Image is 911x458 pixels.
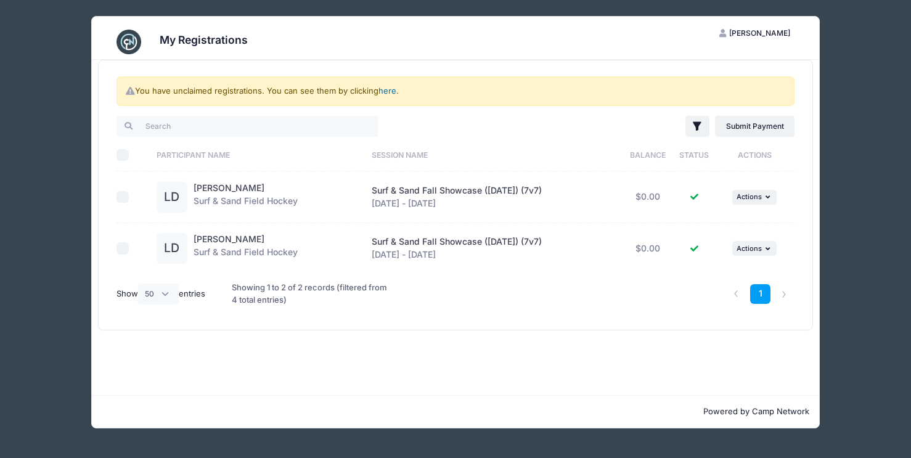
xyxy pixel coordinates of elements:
[116,139,150,171] th: Select All
[194,233,298,264] div: Surf & Sand Field Hockey
[157,192,187,203] a: LD
[372,236,542,247] span: Surf & Sand Fall Showcase ([DATE]) (7v7)
[622,171,674,223] td: $0.00
[378,86,396,96] a: here
[715,139,795,171] th: Actions: activate to sort column ascending
[157,182,187,213] div: LD
[729,28,790,38] span: [PERSON_NAME]
[366,139,622,171] th: Session Name: activate to sort column ascending
[194,234,264,244] a: [PERSON_NAME]
[116,76,795,106] div: You have unclaimed registrations. You can see them by clicking .
[622,223,674,274] td: $0.00
[194,182,264,193] a: [PERSON_NAME]
[715,116,795,137] a: Submit Payment
[194,182,298,213] div: Surf & Sand Field Hockey
[116,116,378,137] input: Search
[372,185,542,195] span: Surf & Sand Fall Showcase ([DATE]) (7v7)
[116,30,141,54] img: CampNetwork
[622,139,674,171] th: Balance: activate to sort column ascending
[709,23,801,44] button: [PERSON_NAME]
[737,244,762,253] span: Actions
[160,33,248,46] h3: My Registrations
[750,284,770,305] a: 1
[737,192,762,201] span: Actions
[157,233,187,264] div: LD
[674,139,716,171] th: Status: activate to sort column ascending
[150,139,366,171] th: Participant Name: activate to sort column ascending
[372,184,616,210] div: [DATE] - [DATE]
[232,274,392,314] div: Showing 1 to 2 of 2 records (filtered from 4 total entries)
[116,284,205,305] label: Show entries
[732,190,777,205] button: Actions
[157,243,187,254] a: LD
[102,406,809,418] p: Powered by Camp Network
[372,235,616,261] div: [DATE] - [DATE]
[732,241,777,256] button: Actions
[138,284,179,305] select: Showentries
